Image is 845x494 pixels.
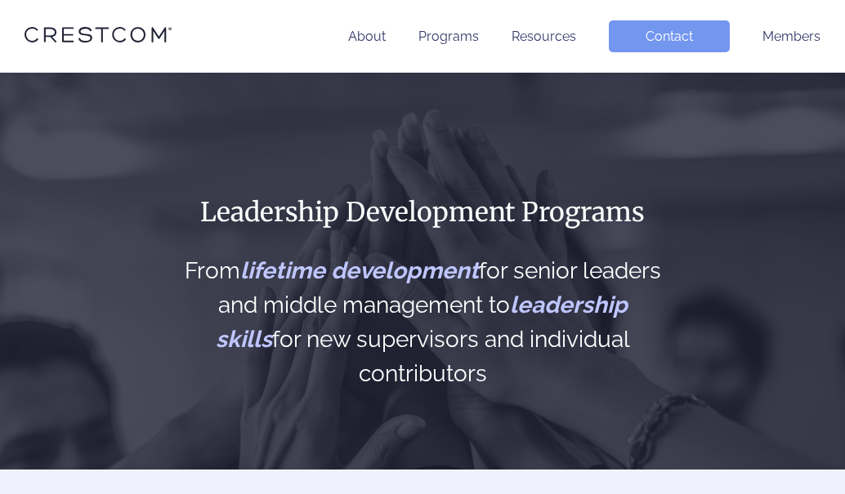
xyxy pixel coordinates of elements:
[179,254,667,391] h2: From for senior leaders and middle management to for new supervisors and individual contributors
[418,29,479,44] a: Programs
[762,29,820,44] a: Members
[179,195,667,229] h1: Leadership Development Programs
[240,257,479,284] span: lifetime development
[216,292,628,353] span: leadership skills
[512,29,576,44] a: Resources
[609,20,730,52] a: Contact
[348,29,386,44] a: About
